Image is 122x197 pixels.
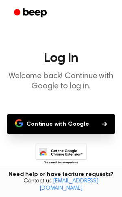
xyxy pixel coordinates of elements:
h1: Log In [7,52,115,65]
p: Welcome back! Continue with Google to log in. [7,71,115,92]
span: Contact us [5,178,117,192]
button: Continue with Google [7,114,115,134]
a: Beep [8,5,54,21]
a: [EMAIL_ADDRESS][DOMAIN_NAME] [39,178,98,191]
